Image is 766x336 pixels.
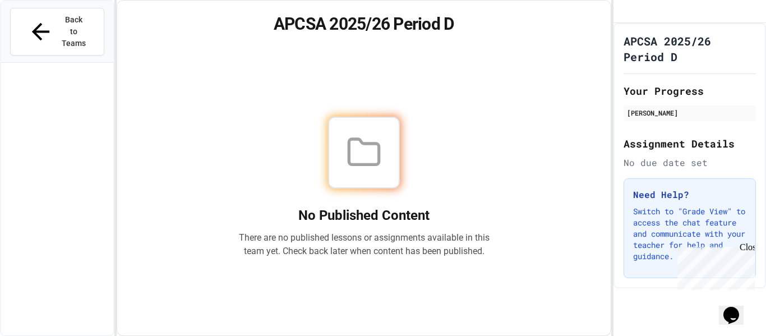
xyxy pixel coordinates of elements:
p: Switch to "Grade View" to access the chat feature and communicate with your teacher for help and ... [633,206,746,262]
h1: APCSA 2025/26 Period D [624,33,756,65]
div: Chat with us now!Close [4,4,77,71]
p: There are no published lessons or assignments available in this team yet. Check back later when c... [238,231,490,258]
h1: APCSA 2025/26 Period D [131,14,598,34]
div: No due date set [624,156,756,169]
div: [PERSON_NAME] [627,108,753,118]
h3: Need Help? [633,188,746,201]
h2: No Published Content [238,206,490,224]
button: Back to Teams [10,8,104,56]
iframe: chat widget [673,242,755,290]
span: Back to Teams [61,14,87,49]
h2: Your Progress [624,83,756,99]
iframe: chat widget [719,291,755,325]
h2: Assignment Details [624,136,756,151]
